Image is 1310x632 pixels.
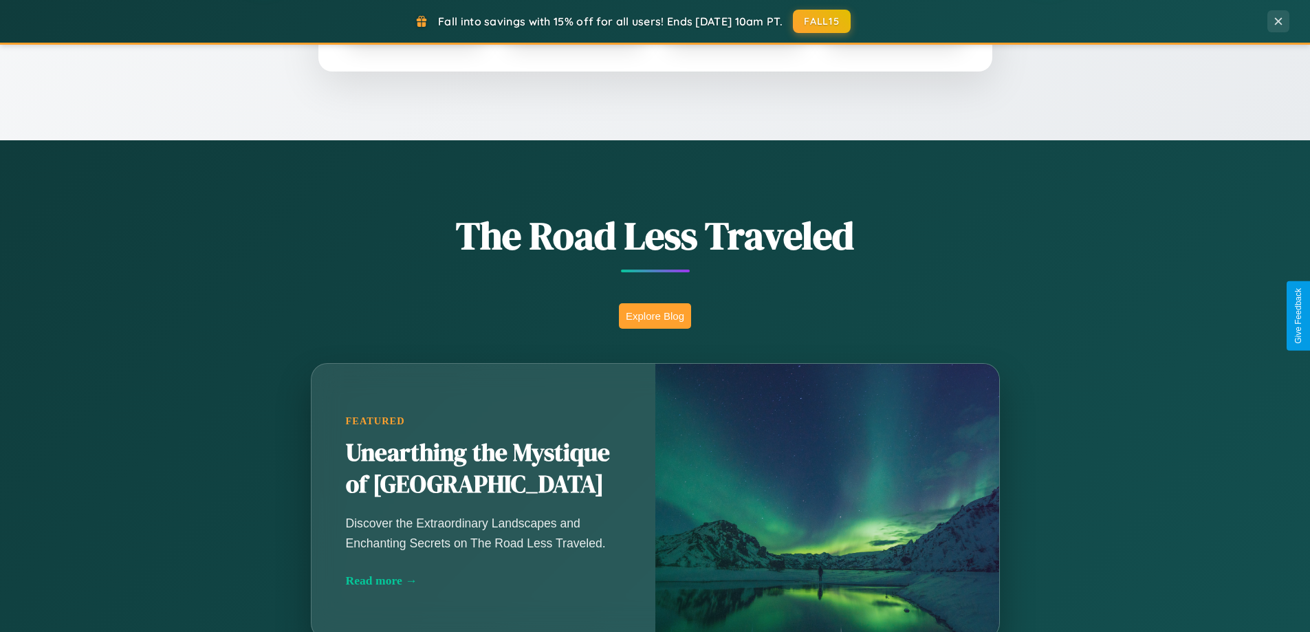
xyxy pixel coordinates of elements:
button: Explore Blog [619,303,691,329]
span: Fall into savings with 15% off for all users! Ends [DATE] 10am PT. [438,14,783,28]
h1: The Road Less Traveled [243,209,1068,262]
p: Discover the Extraordinary Landscapes and Enchanting Secrets on The Road Less Traveled. [346,514,621,552]
div: Featured [346,415,621,427]
button: FALL15 [793,10,851,33]
div: Read more → [346,574,621,588]
div: Give Feedback [1293,288,1303,344]
h2: Unearthing the Mystique of [GEOGRAPHIC_DATA] [346,437,621,501]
